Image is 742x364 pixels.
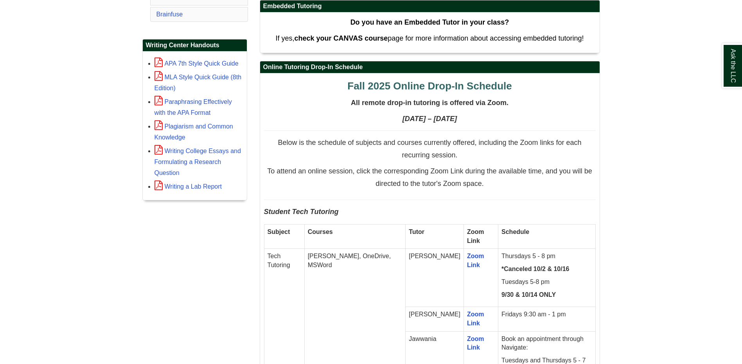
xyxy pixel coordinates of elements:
[501,252,592,261] p: Thursdays 5 - 8 pm
[260,61,600,73] h2: Online Tutoring Drop-In Schedule
[406,307,464,331] td: [PERSON_NAME]
[155,183,222,190] a: Writing a Lab Report
[467,228,484,244] strong: Zoom Link
[350,18,509,26] strong: Do you have an Embedded Tutor in your class?
[278,139,581,159] span: Below is the schedule of subjects and courses currently offered, including the Zoom links for eac...
[275,34,584,42] span: If yes, page for more information about accessing embedded tutoring!
[308,228,333,235] strong: Courses
[308,252,402,270] p: [PERSON_NAME], OneDrive, MSWord
[501,291,556,298] strong: 9/30 & 10/14 ONLY
[268,228,290,235] strong: Subject
[260,0,600,12] h2: Embedded Tutoring
[155,60,239,67] a: APA 7th Style Quick Guide
[155,123,233,141] a: Plagiarism and Common Knowledge
[467,311,484,327] a: Zoom Link
[143,39,247,52] h2: Writing Center Handouts
[409,228,424,235] strong: Tutor
[467,253,484,268] a: Zoom Link
[406,249,464,307] td: [PERSON_NAME]
[467,335,484,351] a: Zoom Link
[155,148,241,176] a: Writing College Essays and Formulating a Research Question
[155,74,242,91] a: MLA Style Quick Guide (8th Edition)
[501,278,592,287] p: Tuesdays 5-8 pm
[155,98,232,116] a: Paraphrasing Effectively with the APA Format
[294,34,388,42] strong: check your CANVAS course
[156,11,183,18] a: Brainfuse
[501,266,569,272] strong: *Canceled 10/2 & 10/16
[501,310,592,319] p: Fridays 9:30 am - 1 pm
[402,115,457,123] strong: [DATE] – [DATE]
[501,228,529,235] strong: Schedule
[264,208,339,216] span: Student Tech Tutoring
[267,167,592,187] span: To attend an online session, click the corresponding Zoom Link during the available time, and you...
[347,80,512,92] span: Fall 2025 Online Drop-In Schedule
[351,99,508,107] span: All remote drop-in tutoring is offered via Zoom.
[501,335,592,353] p: Book an appointment through Navigate:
